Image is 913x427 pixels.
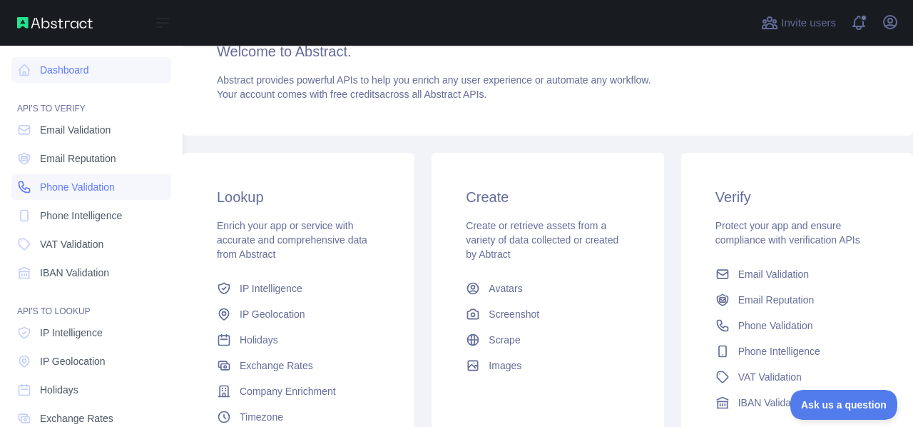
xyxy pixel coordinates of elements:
button: Invite users [758,11,839,34]
a: IP Geolocation [11,348,171,374]
h3: Verify [715,187,879,207]
a: IBAN Validation [710,390,884,416]
span: Holidays [240,333,278,347]
span: Create or retrieve assets from a variety of data collected or created by Abtract [466,220,618,260]
a: Avatars [460,276,635,301]
a: Scrape [460,327,635,353]
span: IP Geolocation [40,354,106,368]
a: Email Reputation [11,146,171,171]
span: VAT Validation [40,237,103,251]
a: Phone Intelligence [710,338,884,364]
span: free credits [330,89,379,100]
span: Company Enrichment [240,384,336,398]
span: Email Validation [40,123,111,137]
span: Exchange Rates [40,411,113,426]
span: Email Validation [738,267,809,281]
a: Company Enrichment [211,378,386,404]
span: IP Geolocation [240,307,305,321]
a: Phone Validation [710,313,884,338]
span: Exchange Rates [240,358,313,373]
h3: Lookup [217,187,380,207]
iframe: Toggle Customer Support [790,390,899,420]
span: Abstract provides powerful APIs to help you enrich any user experience or automate any workflow. [217,74,651,86]
span: Protect your app and ensure compliance with verification APIs [715,220,860,246]
span: IP Intelligence [240,281,302,296]
a: Holidays [211,327,386,353]
div: API'S TO LOOKUP [11,288,171,317]
a: Email Validation [11,117,171,143]
span: Avatars [489,281,522,296]
a: Dashboard [11,57,171,83]
span: IP Intelligence [40,326,103,340]
a: IP Intelligence [11,320,171,346]
a: VAT Validation [11,231,171,257]
span: Scrape [489,333,520,347]
a: Holidays [11,377,171,403]
span: Phone Intelligence [40,209,122,223]
span: Timezone [240,410,283,424]
a: Phone Validation [11,174,171,200]
span: Your account comes with across all Abstract APIs. [217,89,486,100]
div: API'S TO VERIFY [11,86,171,114]
a: IP Intelligence [211,276,386,301]
a: IBAN Validation [11,260,171,286]
span: VAT Validation [738,370,802,384]
a: Email Reputation [710,287,884,313]
h3: Create [466,187,629,207]
span: IBAN Validation [40,266,109,280]
a: IP Geolocation [211,301,386,327]
h3: Welcome to Abstract. [217,41,879,61]
a: Images [460,353,635,378]
span: Email Reputation [40,151,116,166]
span: Phone Validation [738,318,813,333]
a: Exchange Rates [211,353,386,378]
img: Abstract API [17,17,93,29]
a: Email Validation [710,261,884,287]
span: Screenshot [489,307,539,321]
a: Screenshot [460,301,635,327]
span: Enrich your app or service with accurate and comprehensive data from Abstract [217,220,367,260]
span: Invite users [781,15,836,31]
span: Phone Validation [40,180,115,194]
span: Phone Intelligence [738,344,820,358]
span: IBAN Validation [738,396,807,410]
a: VAT Validation [710,364,884,390]
span: Images [489,358,521,373]
span: Email Reputation [738,293,815,307]
a: Phone Intelligence [11,203,171,228]
span: Holidays [40,383,78,397]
